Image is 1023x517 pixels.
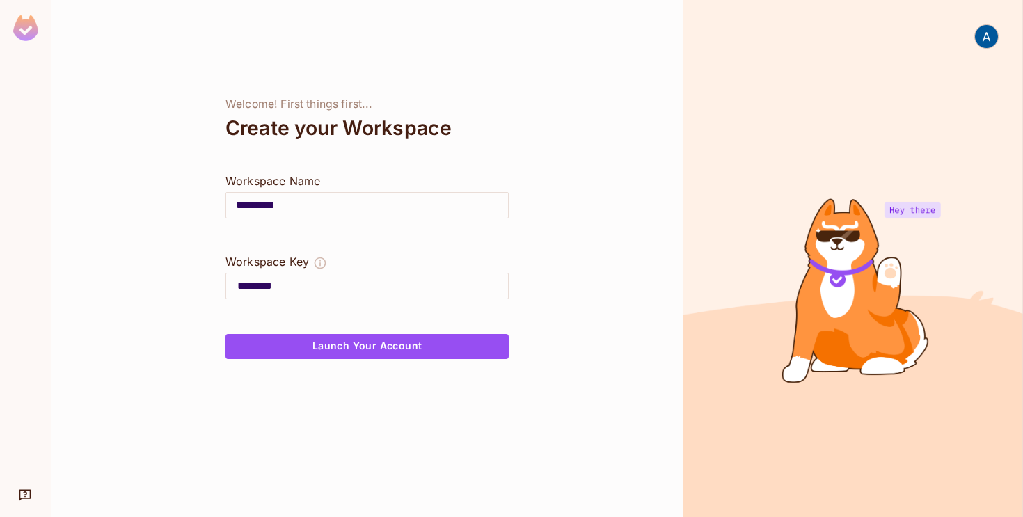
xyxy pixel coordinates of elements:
[225,334,509,359] button: Launch Your Account
[225,97,509,111] div: Welcome! First things first...
[975,25,998,48] img: Andrew Reeves
[13,15,38,41] img: SReyMgAAAABJRU5ErkJggg==
[313,253,327,273] button: The Workspace Key is unique, and serves as the identifier of your workspace.
[225,253,309,270] div: Workspace Key
[225,173,509,189] div: Workspace Name
[225,111,509,145] div: Create your Workspace
[10,481,41,509] div: Help & Updates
